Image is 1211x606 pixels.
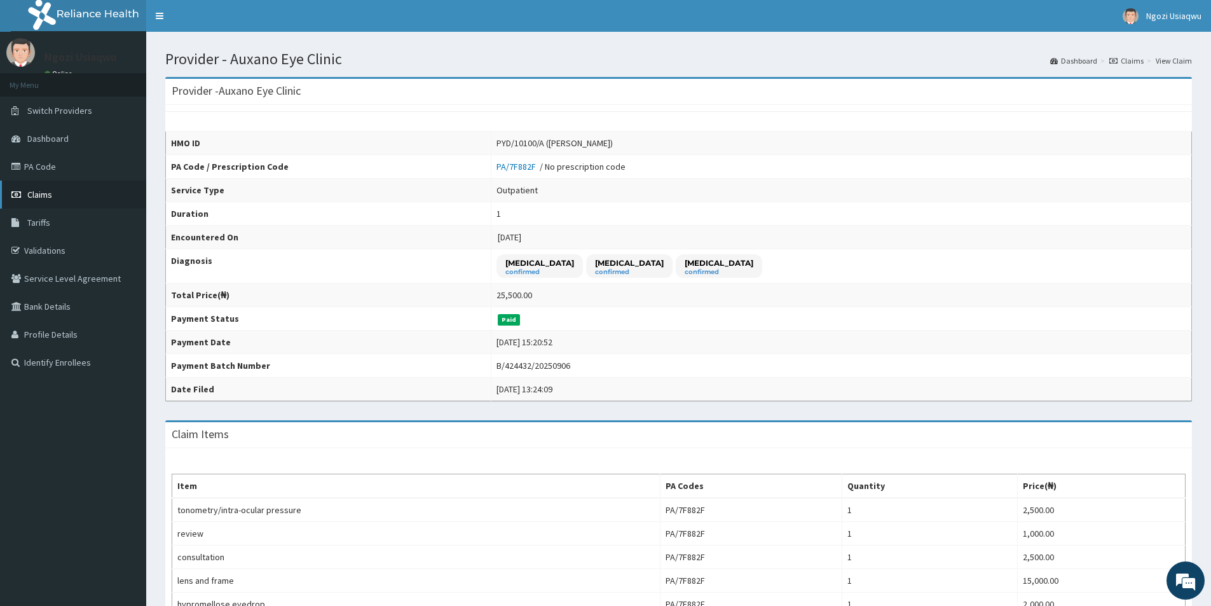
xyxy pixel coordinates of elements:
[166,284,491,307] th: Total Price(₦)
[505,269,574,275] small: confirmed
[842,569,1017,593] td: 1
[496,289,532,301] div: 25,500.00
[1156,55,1192,66] a: View Claim
[6,38,35,67] img: User Image
[496,359,570,372] div: B/424432/20250906
[1109,55,1144,66] a: Claims
[685,269,753,275] small: confirmed
[660,498,842,522] td: PA/7F882F
[166,378,491,401] th: Date Filed
[1017,569,1185,593] td: 15,000.00
[172,498,660,522] td: tonometry/intra-ocular pressure
[660,546,842,569] td: PA/7F882F
[1017,522,1185,546] td: 1,000.00
[166,249,491,284] th: Diagnosis
[842,474,1017,499] th: Quantity
[172,85,301,97] h3: Provider - Auxano Eye Clinic
[209,6,239,37] div: Minimize live chat window
[166,202,491,226] th: Duration
[498,314,521,326] span: Paid
[165,51,1192,67] h1: Provider - Auxano Eye Clinic
[74,160,175,289] span: We're online!
[496,383,552,396] div: [DATE] 13:24:09
[595,269,664,275] small: confirmed
[505,258,574,268] p: [MEDICAL_DATA]
[172,569,660,593] td: lens and frame
[27,217,50,228] span: Tariffs
[842,498,1017,522] td: 1
[842,546,1017,569] td: 1
[27,189,52,200] span: Claims
[24,64,51,95] img: d_794563401_company_1708531726252_794563401
[496,207,501,220] div: 1
[6,347,242,392] textarea: Type your message and hit 'Enter'
[172,429,229,440] h3: Claim Items
[498,231,521,243] span: [DATE]
[496,336,552,348] div: [DATE] 15:20:52
[1017,474,1185,499] th: Price(₦)
[172,546,660,569] td: consultation
[27,133,69,144] span: Dashboard
[166,132,491,155] th: HMO ID
[1123,8,1139,24] img: User Image
[172,474,660,499] th: Item
[496,161,540,172] a: PA/7F882F
[166,155,491,179] th: PA Code / Prescription Code
[66,71,214,88] div: Chat with us now
[496,184,538,196] div: Outpatient
[1017,546,1185,569] td: 2,500.00
[660,474,842,499] th: PA Codes
[1050,55,1097,66] a: Dashboard
[496,137,613,149] div: PYD/10100/A ([PERSON_NAME])
[166,226,491,249] th: Encountered On
[660,569,842,593] td: PA/7F882F
[496,160,626,173] div: / No prescription code
[595,258,664,268] p: [MEDICAL_DATA]
[842,522,1017,546] td: 1
[1146,10,1201,22] span: Ngozi Usiaqwu
[44,52,116,63] p: Ngozi Usiaqwu
[172,522,660,546] td: review
[1017,498,1185,522] td: 2,500.00
[685,258,753,268] p: [MEDICAL_DATA]
[44,69,75,78] a: Online
[660,522,842,546] td: PA/7F882F
[166,331,491,354] th: Payment Date
[166,179,491,202] th: Service Type
[166,354,491,378] th: Payment Batch Number
[166,307,491,331] th: Payment Status
[27,105,92,116] span: Switch Providers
